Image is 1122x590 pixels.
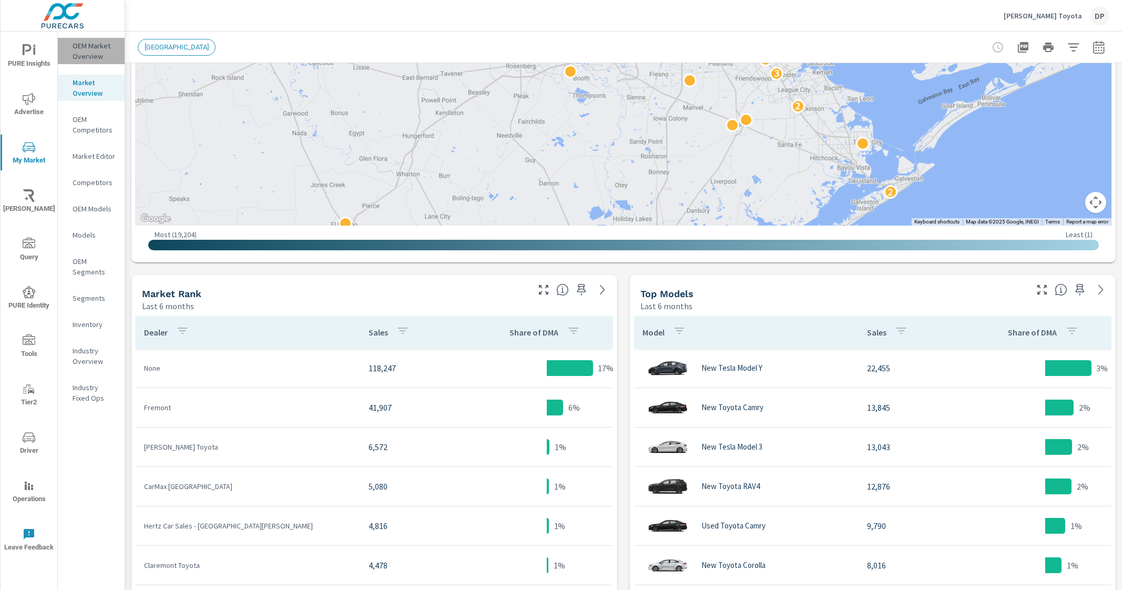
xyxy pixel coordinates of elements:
span: Tier2 [4,383,54,409]
p: Sales [867,327,886,338]
p: [PERSON_NAME] Toyota [144,442,352,452]
a: Open this area in Google Maps (opens a new window) [138,212,173,226]
div: Inventory [58,317,125,332]
span: Query [4,238,54,263]
p: 5,080 [369,480,473,493]
a: See more details in report [594,281,611,298]
p: 9,790 [867,520,971,532]
p: 2% [1077,480,1088,493]
a: Terms (opens in new tab) [1045,219,1060,225]
p: Industry Fixed Ops [73,382,116,403]
img: Google [138,212,173,226]
button: Make Fullscreen [535,281,552,298]
div: Segments [58,290,125,306]
span: Save this to your personalized report [573,281,590,298]
div: OEM Models [58,201,125,217]
p: 13,043 [867,441,971,453]
p: 4,816 [369,520,473,532]
p: 1% [1070,520,1082,532]
p: Last 6 months [142,300,194,312]
p: 22,455 [867,362,971,374]
h5: Market Rank [142,288,201,299]
span: [GEOGRAPHIC_DATA] [138,43,215,51]
p: Segments [73,293,116,303]
p: 3% [1097,362,1108,374]
button: Make Fullscreen [1034,281,1050,298]
span: Tools [4,334,54,360]
p: 17% [598,362,614,374]
p: Market Editor [73,151,116,161]
p: OEM Market Overview [73,40,116,62]
p: OEM Segments [73,256,116,277]
span: Operations [4,480,54,505]
a: Report a map error [1066,219,1108,225]
p: 118,247 [369,362,473,374]
img: glamour [647,510,689,542]
p: 1% [554,480,566,493]
span: Save this to your personalized report [1072,281,1088,298]
div: nav menu [1,32,57,564]
div: Competitors [58,175,125,190]
p: CarMax [GEOGRAPHIC_DATA] [144,481,352,492]
p: 1% [554,559,565,572]
p: Inventory [73,319,116,330]
img: glamour [647,550,689,581]
span: PURE Identity [4,286,54,312]
p: Most ( 19,204 ) [155,230,197,239]
p: Industry Overview [73,345,116,367]
p: 6,572 [369,441,473,453]
p: 1% [1067,559,1078,572]
img: glamour [647,392,689,423]
p: 1% [555,441,566,453]
p: 3 [774,67,780,79]
p: New Tesla Model 3 [701,442,762,452]
span: Driver [4,431,54,457]
p: Claremont Toyota [144,560,352,571]
img: glamour [647,471,689,502]
div: OEM Competitors [58,111,125,138]
p: 13,845 [867,401,971,414]
p: Used Toyota Camry [701,521,766,531]
p: Models [73,230,116,240]
p: Dealer [144,327,168,338]
p: Least ( 1 ) [1066,230,1093,239]
p: Model [642,327,665,338]
p: 2 [795,99,801,112]
div: Models [58,227,125,243]
span: PURE Insights [4,44,54,70]
img: glamour [647,431,689,463]
p: Share of DMA [1008,327,1057,338]
span: My Market [4,141,54,167]
p: Competitors [73,177,116,188]
p: 12,876 [867,480,971,493]
p: Hertz Car Sales - [GEOGRAPHIC_DATA][PERSON_NAME] [144,521,352,531]
p: 8,016 [867,559,971,572]
div: Market Overview [58,75,125,101]
div: Industry Overview [58,343,125,369]
p: None [144,363,352,373]
button: Print Report [1038,37,1059,58]
div: OEM Segments [58,253,125,280]
p: 2 [888,186,893,198]
p: Sales [369,327,388,338]
span: Leave Feedback [4,528,54,554]
p: Market Overview [73,77,116,98]
p: OEM Models [73,204,116,214]
p: 4,478 [369,559,473,572]
div: Market Editor [58,148,125,164]
span: [PERSON_NAME] [4,189,54,215]
p: 2% [1079,401,1090,414]
p: Fremont [144,402,352,413]
button: Map camera controls [1085,192,1106,213]
span: Market Rank shows you how dealerships rank, in terms of sales, against other dealerships nationwi... [556,283,569,296]
span: Advertise [4,93,54,118]
p: New Toyota RAV4 [701,482,760,491]
div: Industry Fixed Ops [58,380,125,406]
div: OEM Market Overview [58,38,125,64]
p: 2% [1077,441,1089,453]
p: New Toyota Camry [701,403,763,412]
span: Find the biggest opportunities within your model lineup nationwide. [Source: Market registration ... [1055,283,1067,296]
p: 3 [762,53,768,65]
span: Map data ©2025 Google, INEGI [966,219,1039,225]
h5: Top Models [640,288,693,299]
